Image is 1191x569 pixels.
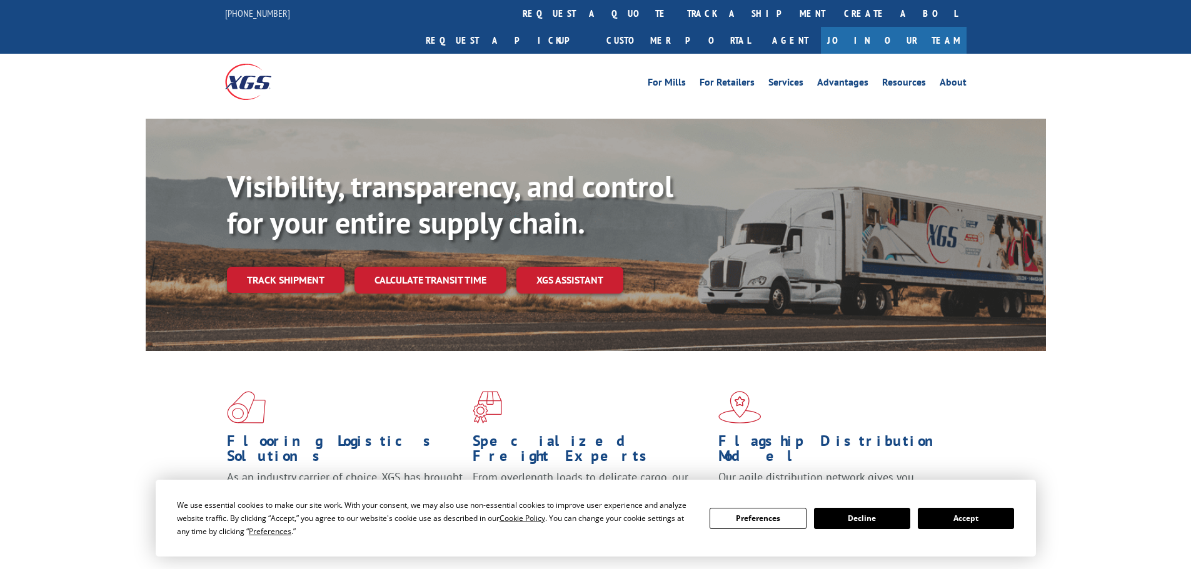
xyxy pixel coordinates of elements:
[597,27,760,54] a: Customer Portal
[882,77,926,91] a: Resources
[814,508,910,529] button: Decline
[760,27,821,54] a: Agent
[227,267,344,293] a: Track shipment
[177,498,695,538] div: We use essential cookies to make our site work. With your consent, we may also use non-essential ...
[500,513,545,523] span: Cookie Policy
[710,508,806,529] button: Preferences
[227,433,463,470] h1: Flooring Logistics Solutions
[473,470,709,525] p: From overlength loads to delicate cargo, our experienced staff knows the best way to move your fr...
[473,391,502,423] img: xgs-icon-focused-on-flooring-red
[817,77,868,91] a: Advantages
[940,77,967,91] a: About
[718,470,948,499] span: Our agile distribution network gives you nationwide inventory management on demand.
[473,433,709,470] h1: Specialized Freight Experts
[718,433,955,470] h1: Flagship Distribution Model
[821,27,967,54] a: Join Our Team
[249,526,291,537] span: Preferences
[227,470,463,514] span: As an industry carrier of choice, XGS has brought innovation and dedication to flooring logistics...
[227,391,266,423] img: xgs-icon-total-supply-chain-intelligence-red
[700,77,755,91] a: For Retailers
[648,77,686,91] a: For Mills
[354,267,506,294] a: Calculate transit time
[718,391,761,423] img: xgs-icon-flagship-distribution-model-red
[516,267,623,294] a: XGS ASSISTANT
[225,7,290,19] a: [PHONE_NUMBER]
[156,480,1036,557] div: Cookie Consent Prompt
[918,508,1014,529] button: Accept
[768,77,803,91] a: Services
[227,167,673,242] b: Visibility, transparency, and control for your entire supply chain.
[416,27,597,54] a: Request a pickup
